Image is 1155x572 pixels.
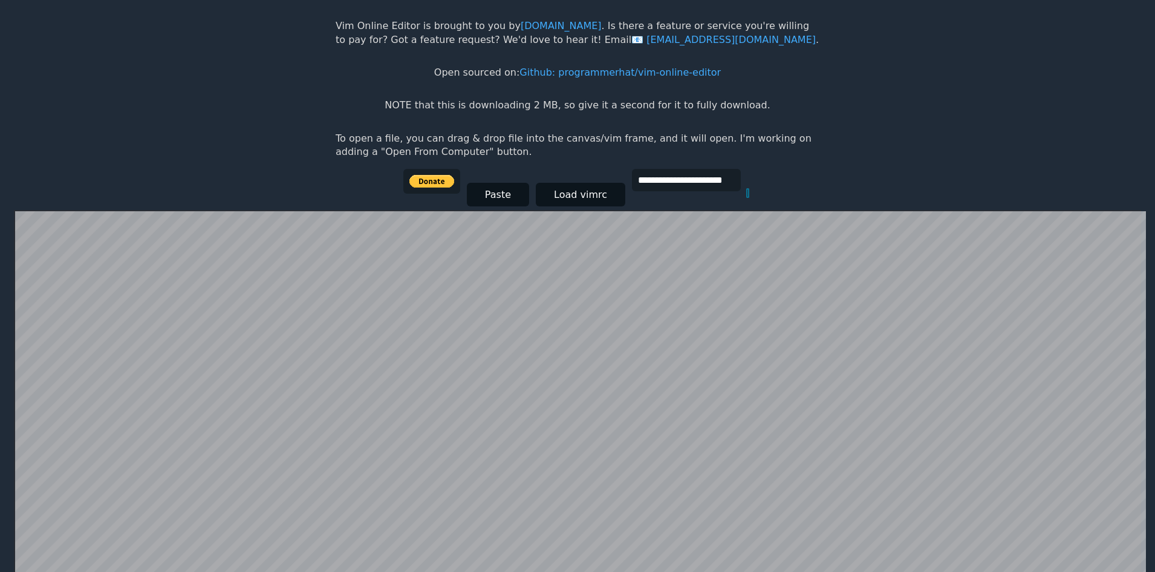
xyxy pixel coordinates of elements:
button: Paste [467,183,529,206]
p: Open sourced on: [434,66,721,79]
a: [DOMAIN_NAME] [521,20,602,31]
a: Github: programmerhat/vim-online-editor [519,67,721,78]
p: Vim Online Editor is brought to you by . Is there a feature or service you're willing to pay for?... [336,19,819,47]
p: NOTE that this is downloading 2 MB, so give it a second for it to fully download. [385,99,770,112]
p: To open a file, you can drag & drop file into the canvas/vim frame, and it will open. I'm working... [336,132,819,159]
a: [EMAIL_ADDRESS][DOMAIN_NAME] [631,34,816,45]
button: Load vimrc [536,183,625,206]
